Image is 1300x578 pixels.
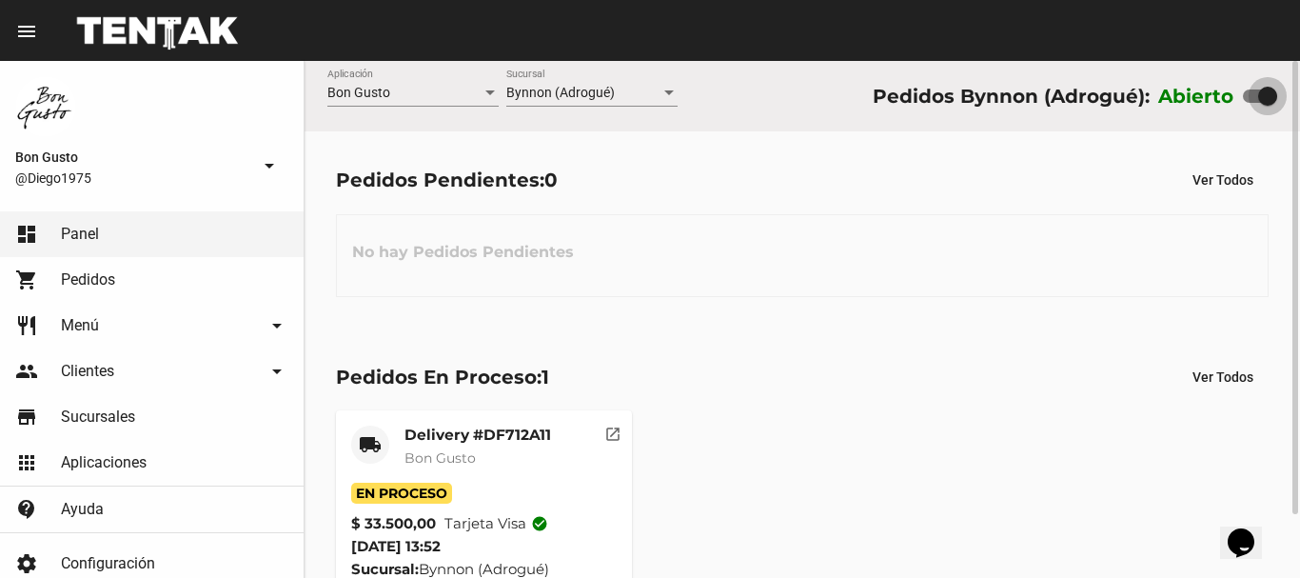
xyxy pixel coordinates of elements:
mat-icon: settings [15,552,38,575]
span: [DATE] 13:52 [351,537,441,555]
span: Ayuda [61,500,104,519]
span: Pedidos [61,270,115,289]
mat-icon: dashboard [15,223,38,246]
mat-icon: shopping_cart [15,269,38,291]
mat-icon: arrow_drop_down [258,154,281,177]
button: Ver Todos [1177,360,1269,394]
div: Pedidos Bynnon (Adrogué): [873,81,1150,111]
span: 1 [542,366,549,389]
h3: No hay Pedidos Pendientes [337,224,589,281]
span: Bynnon (Adrogué) [506,85,615,100]
mat-icon: people [15,360,38,383]
span: 0 [544,169,558,191]
iframe: chat widget [1220,502,1281,559]
mat-icon: store [15,406,38,429]
span: Panel [61,225,99,244]
span: En Proceso [351,483,452,504]
mat-icon: contact_support [15,498,38,521]
mat-icon: arrow_drop_down [266,360,288,383]
label: Abierto [1158,81,1234,111]
mat-icon: apps [15,451,38,474]
strong: $ 33.500,00 [351,512,436,535]
mat-icon: open_in_new [604,423,621,440]
mat-icon: local_shipping [359,433,382,456]
span: Ver Todos [1192,369,1253,385]
span: Configuración [61,554,155,573]
button: Ver Todos [1177,163,1269,197]
span: Bon Gusto [404,449,476,467]
span: Bon Gusto [327,85,390,100]
span: Bon Gusto [15,146,250,169]
span: Ver Todos [1192,172,1253,188]
mat-card-title: Delivery #DF712A11 [404,426,551,445]
mat-icon: restaurant [15,314,38,337]
mat-icon: menu [15,20,38,43]
span: Clientes [61,362,114,381]
div: Pedidos Pendientes: [336,165,558,195]
span: @Diego1975 [15,169,250,188]
span: Aplicaciones [61,453,147,472]
img: 8570adf9-ca52-4367-b116-ae09c64cf26e.jpg [15,76,76,137]
mat-icon: check_circle [531,515,548,532]
strong: Sucursal: [351,560,419,578]
mat-icon: arrow_drop_down [266,314,288,337]
span: Tarjeta visa [444,512,548,535]
span: Menú [61,316,99,335]
span: Sucursales [61,408,135,427]
div: Pedidos En Proceso: [336,362,549,392]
